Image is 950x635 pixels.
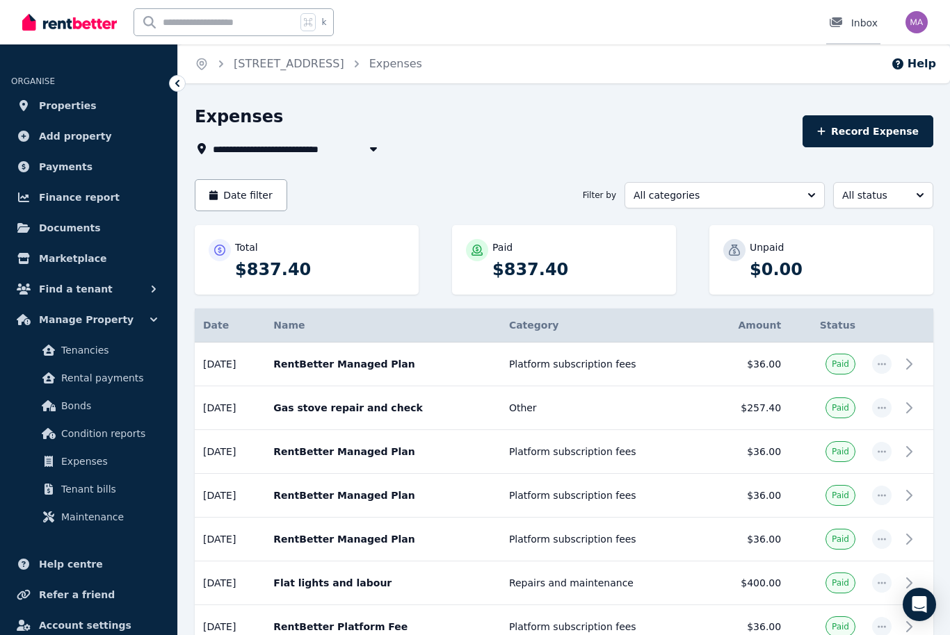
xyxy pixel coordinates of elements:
[39,586,115,603] span: Refer a friend
[11,306,166,333] button: Manage Property
[583,190,616,201] span: Filter by
[235,240,258,254] p: Total
[501,430,705,474] td: Platform subscription fees
[39,556,103,572] span: Help centre
[905,11,928,33] img: Mayuko Akaho
[832,577,849,588] span: Paid
[195,179,287,211] button: Date filter
[501,561,705,605] td: Repairs and maintenance
[321,17,326,28] span: k
[829,16,878,30] div: Inbox
[39,250,106,267] span: Marketplace
[832,402,849,413] span: Paid
[705,386,790,430] td: $257.40
[634,188,796,202] span: All categories
[11,214,166,242] a: Documents
[39,128,112,145] span: Add property
[750,258,919,281] p: $0.00
[273,401,492,415] p: Gas stove repair and check
[273,488,492,502] p: RentBetter Managed Plan
[705,308,790,343] th: Amount
[178,44,439,83] nav: Breadcrumb
[832,490,849,501] span: Paid
[11,153,166,181] a: Payments
[39,311,134,328] span: Manage Property
[17,336,161,364] a: Tenancies
[61,342,155,358] span: Tenancies
[265,308,501,343] th: Name
[501,343,705,386] td: Platform subscription fees
[803,115,933,147] button: Record Expense
[492,258,662,281] p: $837.40
[625,182,825,208] button: All categories
[17,420,161,447] a: Condition reports
[11,245,166,272] a: Marketplace
[17,503,161,531] a: Maintenance
[891,56,936,72] button: Help
[750,240,784,254] p: Unpaid
[705,561,790,605] td: $400.00
[17,475,161,503] a: Tenant bills
[11,550,166,578] a: Help centre
[39,158,92,175] span: Payments
[833,182,933,208] button: All status
[11,92,166,119] a: Properties
[369,57,422,70] a: Expenses
[11,76,55,86] span: ORGANISE
[39,97,97,114] span: Properties
[705,343,790,386] td: $36.00
[195,518,265,561] td: [DATE]
[832,534,849,545] span: Paid
[273,445,492,459] p: RentBetter Managed Plan
[61,370,155,386] span: Rental payments
[195,308,265,343] th: Date
[195,386,265,430] td: [DATE]
[273,357,492,371] p: RentBetter Managed Plan
[61,509,155,525] span: Maintenance
[832,358,849,370] span: Paid
[17,364,161,392] a: Rental payments
[705,430,790,474] td: $36.00
[39,220,101,236] span: Documents
[273,532,492,546] p: RentBetter Managed Plan
[61,481,155,497] span: Tenant bills
[501,386,705,430] td: Other
[61,397,155,414] span: Bonds
[492,240,513,254] p: Paid
[11,275,166,303] button: Find a tenant
[195,343,265,386] td: [DATE]
[11,183,166,211] a: Finance report
[22,12,117,33] img: RentBetter
[195,106,283,128] h1: Expenses
[39,189,120,206] span: Finance report
[195,430,265,474] td: [DATE]
[789,308,864,343] th: Status
[705,474,790,518] td: $36.00
[234,57,344,70] a: [STREET_ADDRESS]
[501,474,705,518] td: Platform subscription fees
[17,447,161,475] a: Expenses
[39,617,131,634] span: Account settings
[273,620,492,634] p: RentBetter Platform Fee
[39,281,113,297] span: Find a tenant
[195,474,265,518] td: [DATE]
[61,453,155,470] span: Expenses
[11,122,166,150] a: Add property
[195,561,265,605] td: [DATE]
[11,581,166,609] a: Refer a friend
[501,308,705,343] th: Category
[832,621,849,632] span: Paid
[273,576,492,590] p: Flat lights and labour
[705,518,790,561] td: $36.00
[501,518,705,561] td: Platform subscription fees
[903,588,936,621] div: Open Intercom Messenger
[17,392,161,420] a: Bonds
[61,425,155,442] span: Condition reports
[235,258,405,281] p: $837.40
[842,188,905,202] span: All status
[832,446,849,457] span: Paid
